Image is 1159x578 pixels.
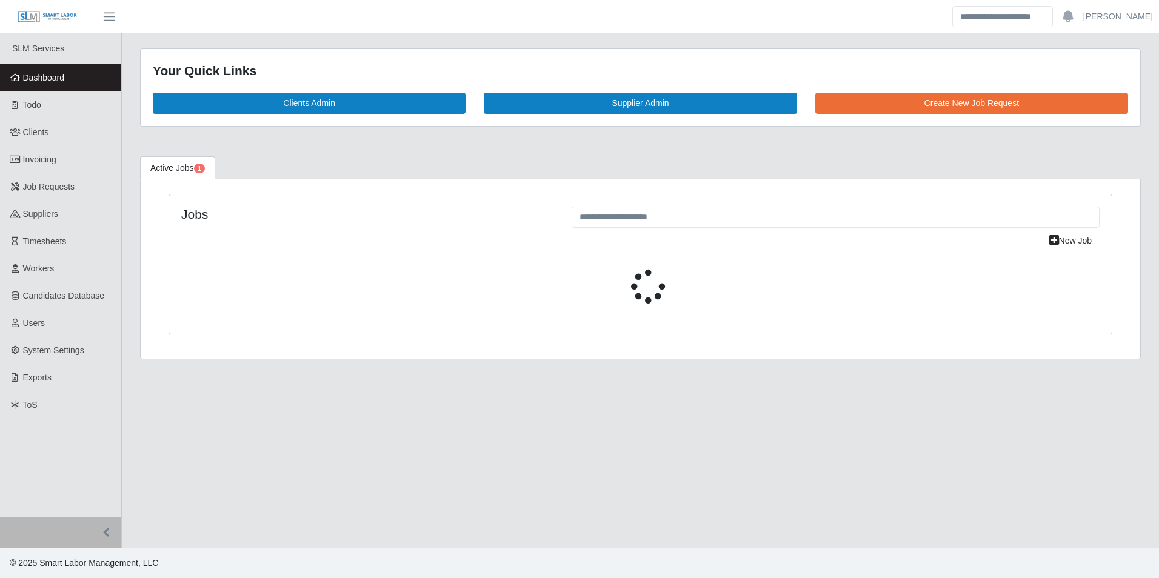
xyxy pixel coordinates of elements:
a: [PERSON_NAME] [1083,10,1153,23]
span: Todo [23,100,41,110]
div: Your Quick Links [153,61,1128,81]
h4: Jobs [181,207,553,222]
span: SLM Services [12,44,64,53]
span: Invoicing [23,154,56,164]
img: SLM Logo [17,10,78,24]
span: © 2025 Smart Labor Management, LLC [10,558,158,568]
span: Candidates Database [23,291,105,301]
span: Clients [23,127,49,137]
span: Timesheets [23,236,67,246]
span: Job Requests [23,182,75,191]
a: Active Jobs [140,156,215,180]
input: Search [952,6,1053,27]
span: Dashboard [23,73,65,82]
a: Create New Job Request [815,93,1128,114]
span: ToS [23,400,38,410]
a: New Job [1041,230,1100,251]
span: Exports [23,373,52,382]
a: Supplier Admin [484,93,797,114]
span: Users [23,318,45,328]
span: System Settings [23,345,84,355]
a: Clients Admin [153,93,466,114]
span: Pending Jobs [194,164,205,173]
span: Workers [23,264,55,273]
span: Suppliers [23,209,58,219]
